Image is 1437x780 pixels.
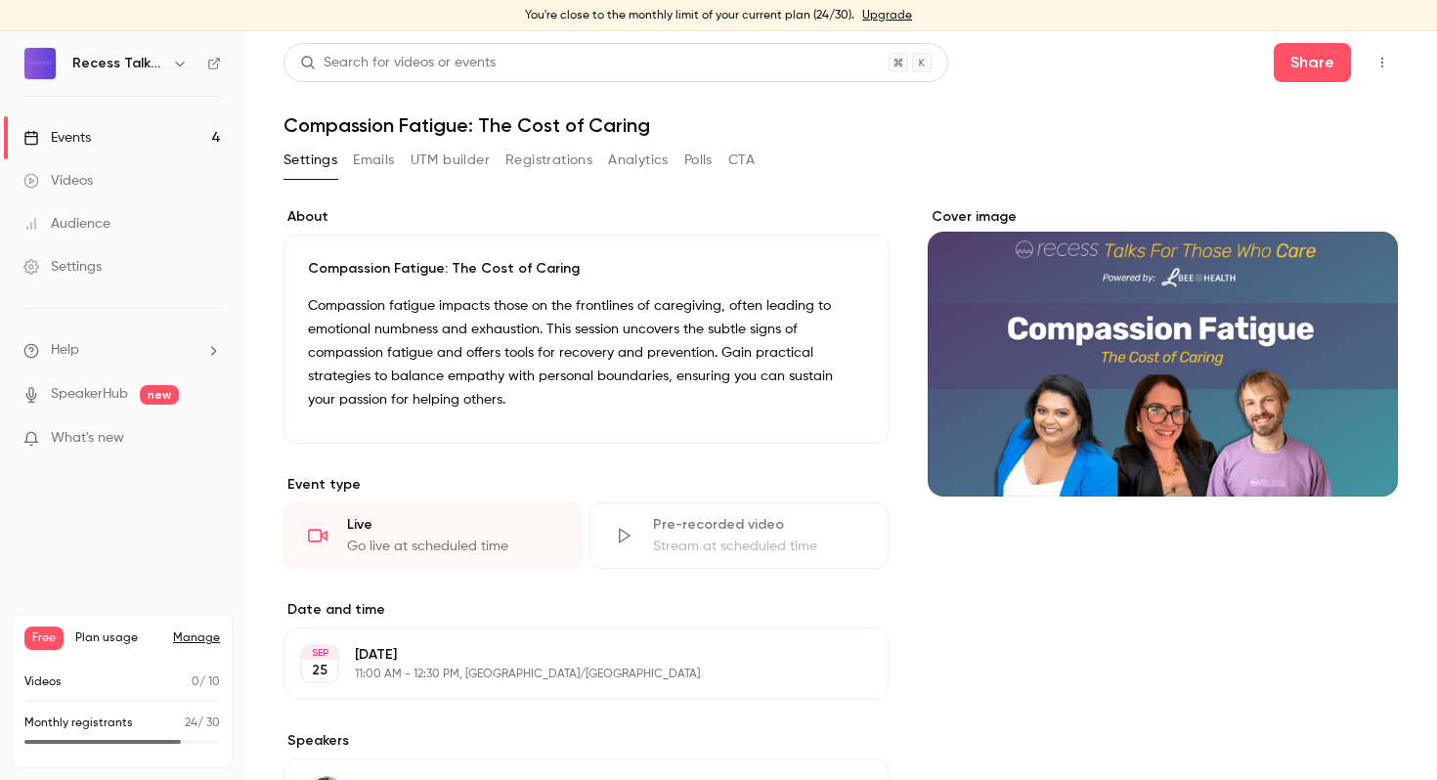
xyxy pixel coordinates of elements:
div: Go live at scheduled time [347,537,557,556]
div: Pre-recorded video [653,515,863,535]
span: Plan usage [75,630,161,646]
p: Event type [283,475,889,495]
div: Settings [23,257,102,277]
p: 11:00 AM - 12:30 PM, [GEOGRAPHIC_DATA]/[GEOGRAPHIC_DATA] [355,667,785,682]
span: new [140,385,179,405]
span: Help [51,340,79,361]
span: What's new [51,428,124,449]
div: Events [23,128,91,148]
p: Compassion Fatigue: The Cost of Caring [308,259,864,279]
label: Date and time [283,600,889,620]
button: Settings [283,145,337,176]
label: Cover image [928,207,1398,227]
button: Emails [353,145,394,176]
button: CTA [728,145,755,176]
div: Search for videos or events [300,53,496,73]
p: Monthly registrants [24,715,133,732]
div: LiveGo live at scheduled time [283,502,582,569]
label: About [283,207,889,227]
div: Stream at scheduled time [653,537,863,556]
li: help-dropdown-opener [23,340,221,361]
p: 25 [312,661,327,680]
a: SpeakerHub [51,384,128,405]
span: Free [24,627,64,650]
span: 24 [185,717,197,729]
h1: Compassion Fatigue: The Cost of Caring [283,113,1398,137]
label: Speakers [283,731,889,751]
a: Upgrade [862,8,912,23]
button: Registrations [505,145,592,176]
button: UTM builder [411,145,490,176]
div: Pre-recorded videoStream at scheduled time [589,502,888,569]
h6: Recess Talks For Those Who Care [72,54,164,73]
span: 0 [192,676,199,688]
div: Live [347,515,557,535]
button: Analytics [608,145,669,176]
button: Share [1274,43,1351,82]
p: Videos [24,673,62,691]
p: [DATE] [355,645,785,665]
div: SEP [302,646,337,660]
p: Compassion fatigue impacts those on the frontlines of caregiving, often leading to emotional numb... [308,294,864,412]
p: / 10 [192,673,220,691]
iframe: Noticeable Trigger [197,430,221,448]
p: / 30 [185,715,220,732]
section: Cover image [928,207,1398,497]
button: Polls [684,145,713,176]
img: Recess Talks For Those Who Care [24,48,56,79]
div: Audience [23,214,110,234]
a: Manage [173,630,220,646]
div: Videos [23,171,93,191]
